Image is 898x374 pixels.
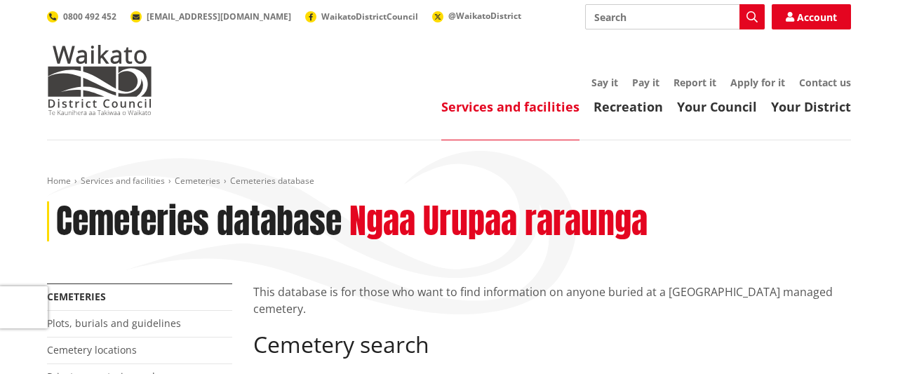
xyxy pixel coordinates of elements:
a: Home [47,175,71,187]
a: Your District [771,98,851,115]
a: Pay it [632,76,659,89]
img: Waikato District Council - Te Kaunihera aa Takiwaa o Waikato [47,45,152,115]
input: Search input [585,4,765,29]
h2: Cemetery search [253,331,851,358]
a: Services and facilities [81,175,165,187]
a: Report it [673,76,716,89]
a: @WaikatoDistrict [432,10,521,22]
a: Cemetery locations [47,343,137,356]
a: Account [772,4,851,29]
a: 0800 492 452 [47,11,116,22]
h2: Ngaa Urupaa raraunga [349,201,648,242]
a: [EMAIL_ADDRESS][DOMAIN_NAME] [130,11,291,22]
a: Contact us [799,76,851,89]
span: @WaikatoDistrict [448,10,521,22]
span: 0800 492 452 [63,11,116,22]
a: Apply for it [730,76,785,89]
a: Cemeteries [175,175,220,187]
a: WaikatoDistrictCouncil [305,11,418,22]
a: Cemeteries [47,290,106,303]
a: Plots, burials and guidelines [47,316,181,330]
nav: breadcrumb [47,175,851,187]
span: Cemeteries database [230,175,314,187]
p: This database is for those who want to find information on anyone buried at a [GEOGRAPHIC_DATA] m... [253,283,851,317]
span: WaikatoDistrictCouncil [321,11,418,22]
h1: Cemeteries database [56,201,342,242]
a: Services and facilities [441,98,579,115]
a: Your Council [677,98,757,115]
span: [EMAIL_ADDRESS][DOMAIN_NAME] [147,11,291,22]
a: Recreation [594,98,663,115]
a: Say it [591,76,618,89]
